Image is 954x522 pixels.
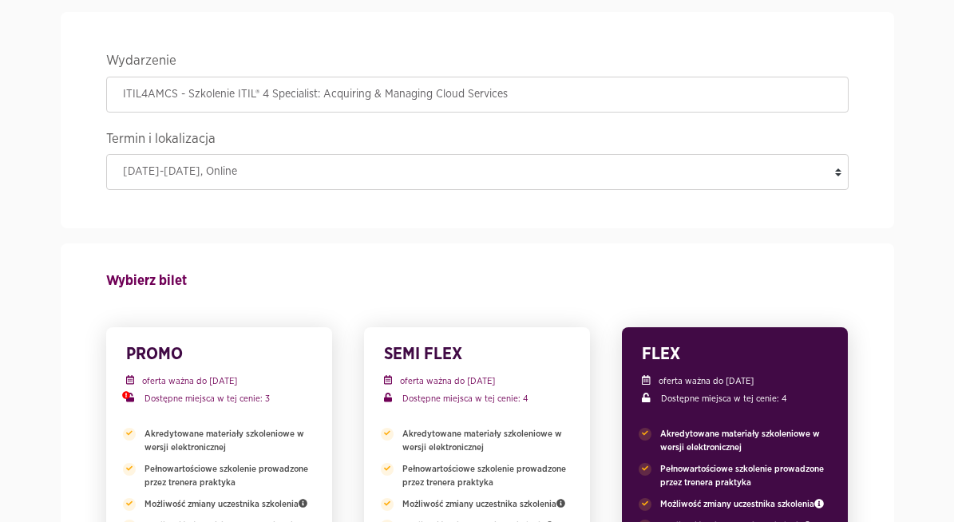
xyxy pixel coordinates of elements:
input: ITIL4AMCS - Szkolenie ITIL® 4 Specialist: Acquiring & Managing Cloud Services [106,77,849,113]
span: Pełnowartościowe szkolenie prowadzone przez trenera praktyka [402,462,570,489]
p: oferta ważna do [DATE] [642,374,828,388]
span: Możliwość zmiany uczestnika szkolenia [144,497,307,511]
span: Pełnowartościowe szkolenie prowadzone przez trenera praktyka [144,462,312,489]
h3: FLEX [642,343,828,366]
p: Dostępne miejsca w tej cenie: 3 [126,392,312,405]
h3: PROMO [126,343,312,366]
span: Możliwość zmiany uczestnika szkolenia [402,497,565,511]
span: Możliwość zmiany uczestnika szkolenia [660,497,823,511]
p: oferta ważna do [DATE] [384,374,570,388]
p: Dostępne miejsca w tej cenie: 4 [384,392,570,405]
span: Akredytowane materiały szkoleniowe w wersji elektronicznej [402,427,570,454]
p: Dostępne miejsca w tej cenie: 4 [642,392,828,405]
h4: Wybierz bilet [106,266,849,296]
span: Akredytowane materiały szkoleniowe w wersji elektronicznej [144,427,312,454]
h3: SEMI FLEX [384,343,570,366]
legend: Wydarzenie [106,49,849,77]
legend: Termin i lokalizacja [106,128,849,155]
p: oferta ważna do [DATE] [126,374,312,388]
span: Akredytowane materiały szkoleniowe w wersji elektronicznej [660,427,828,454]
span: Pełnowartościowe szkolenie prowadzone przez trenera praktyka [660,462,828,489]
